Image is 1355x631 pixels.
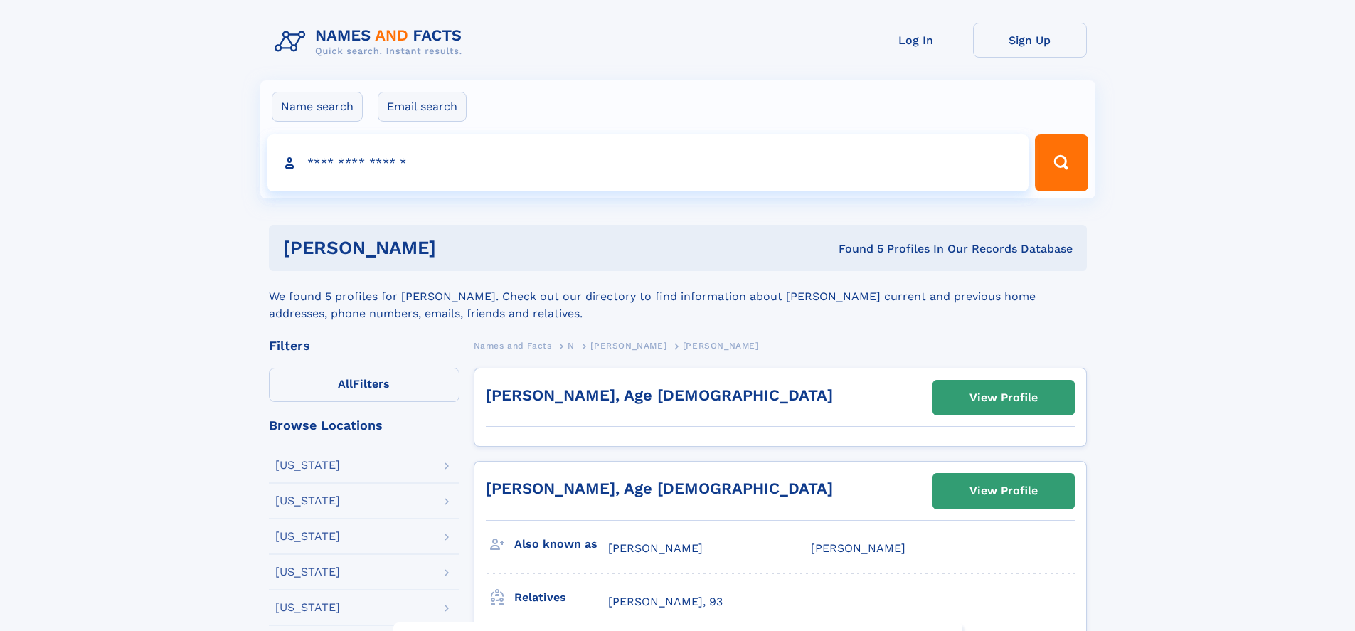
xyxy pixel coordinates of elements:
label: Filters [269,368,459,402]
a: View Profile [933,381,1074,415]
h1: [PERSON_NAME] [283,239,637,257]
div: [US_STATE] [275,531,340,542]
h3: Relatives [514,585,608,610]
div: Found 5 Profiles In Our Records Database [637,241,1073,257]
a: N [568,336,575,354]
div: View Profile [969,381,1038,414]
span: [PERSON_NAME] [608,541,703,555]
span: [PERSON_NAME] [811,541,905,555]
div: [US_STATE] [275,602,340,613]
span: N [568,341,575,351]
div: [US_STATE] [275,566,340,578]
div: Browse Locations [269,419,459,432]
input: search input [267,134,1029,191]
a: Sign Up [973,23,1087,58]
label: Email search [378,92,467,122]
h3: Also known as [514,532,608,556]
a: Log In [859,23,973,58]
img: Logo Names and Facts [269,23,474,61]
div: Filters [269,339,459,352]
div: View Profile [969,474,1038,507]
div: We found 5 profiles for [PERSON_NAME]. Check out our directory to find information about [PERSON_... [269,271,1087,322]
a: [PERSON_NAME], Age [DEMOGRAPHIC_DATA] [486,479,833,497]
a: Names and Facts [474,336,552,354]
a: [PERSON_NAME], Age [DEMOGRAPHIC_DATA] [486,386,833,404]
div: [US_STATE] [275,460,340,471]
a: [PERSON_NAME] [590,336,666,354]
label: Name search [272,92,363,122]
span: All [338,377,353,391]
button: Search Button [1035,134,1088,191]
a: View Profile [933,474,1074,508]
span: [PERSON_NAME] [590,341,666,351]
span: [PERSON_NAME] [683,341,759,351]
a: [PERSON_NAME], 93 [608,594,723,610]
div: [US_STATE] [275,495,340,507]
